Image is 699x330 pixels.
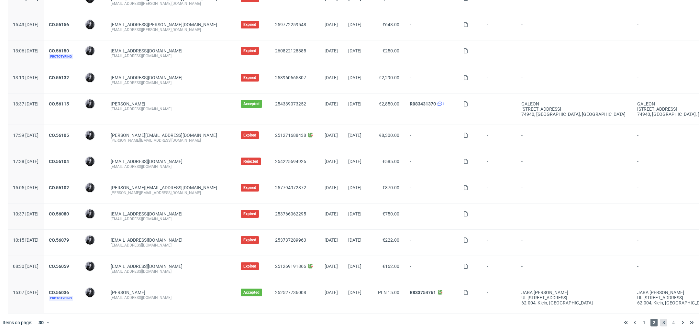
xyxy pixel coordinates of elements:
span: - [410,75,453,85]
img: Philippe Dubuy [85,209,94,218]
span: - [521,211,627,222]
a: CO.56079 [49,237,69,243]
div: [EMAIL_ADDRESS][PERSON_NAME][DOMAIN_NAME] [111,27,230,32]
a: CO.56102 [49,185,69,190]
div: [EMAIL_ADDRESS][DOMAIN_NAME] [111,243,230,248]
img: Philippe Dubuy [85,131,94,140]
a: 254225694926 [275,159,306,164]
span: - [410,264,453,274]
a: 251269191866 [275,264,306,269]
span: - [521,237,627,248]
span: - [521,264,627,274]
span: - [410,185,453,195]
span: [EMAIL_ADDRESS][DOMAIN_NAME] [111,264,183,269]
a: CO.56132 [49,75,69,80]
span: €250.00 [383,48,399,53]
span: €870.00 [383,185,399,190]
span: €2,290.00 [379,75,399,80]
img: Philippe Dubuy [85,46,94,55]
span: [DATE] [348,159,361,164]
span: - [410,48,453,59]
span: €585.00 [383,159,399,164]
a: 254339073252 [275,101,306,106]
span: [DATE] [325,159,338,164]
img: Philippe Dubuy [85,99,94,108]
span: 08:30 [DATE] [13,264,39,269]
span: Prototyping [49,54,73,59]
span: Expired [243,133,256,138]
span: [DATE] [325,290,338,295]
span: €8,300.00 [379,133,399,138]
div: GALEON [521,101,627,106]
span: [DATE] [325,75,338,80]
span: [DATE] [325,101,338,106]
span: Items on page: [3,319,32,326]
div: 74940, [GEOGRAPHIC_DATA] , [GEOGRAPHIC_DATA] [521,112,627,117]
div: [PERSON_NAME][EMAIL_ADDRESS][DOMAIN_NAME] [111,190,230,195]
div: [EMAIL_ADDRESS][DOMAIN_NAME] [111,53,230,59]
span: 15:07 [DATE] [13,290,39,295]
a: CO.56036 [49,290,69,295]
span: 2 [650,319,658,326]
span: 17:38 [DATE] [13,159,39,164]
span: - [487,133,511,143]
span: [DATE] [325,22,338,27]
div: ul. [STREET_ADDRESS] [521,295,627,300]
div: 62-004, Kicin , [GEOGRAPHIC_DATA] [521,300,627,305]
a: 258960665807 [275,75,306,80]
span: - [410,159,453,169]
span: Prototyping [49,296,73,301]
img: Philippe Dubuy [85,183,94,192]
span: [DATE] [325,237,338,243]
a: 252527736008 [275,290,306,295]
span: [EMAIL_ADDRESS][DOMAIN_NAME] [111,159,183,164]
span: [DATE] [348,48,361,53]
span: - [487,211,511,222]
span: Expired [243,48,256,53]
a: CO.56104 [49,159,69,164]
span: [DATE] [325,48,338,53]
span: Expired [243,237,256,243]
span: - [521,48,627,59]
a: 260822128885 [275,48,306,53]
div: [EMAIL_ADDRESS][DOMAIN_NAME] [111,216,230,222]
div: JABA [PERSON_NAME] [521,290,627,295]
span: [DATE] [325,133,338,138]
span: - [487,290,511,305]
span: 4 [670,319,677,326]
span: [DATE] [348,75,361,80]
span: €2,850.00 [379,101,399,106]
a: CO.56150 [49,48,69,53]
span: Expired [243,22,256,27]
span: - [410,133,453,143]
span: - [487,48,511,59]
span: Accepted [243,101,260,106]
span: - [521,133,627,143]
span: - [487,185,511,195]
span: - [410,237,453,248]
span: - [487,237,511,248]
span: [EMAIL_ADDRESS][DOMAIN_NAME] [111,211,183,216]
span: €162.00 [383,264,399,269]
a: CO.56105 [49,133,69,138]
span: 13:19 [DATE] [13,75,39,80]
span: [EMAIL_ADDRESS][DOMAIN_NAME] [111,48,183,53]
span: [DATE] [348,211,361,216]
img: Philippe Dubuy [85,262,94,271]
div: 30 [35,318,46,327]
span: 13:37 [DATE] [13,101,39,106]
a: R083431370 [410,101,436,106]
span: €750.00 [383,211,399,216]
span: - [487,22,511,32]
span: 1 [443,101,445,106]
span: 10:37 [DATE] [13,211,39,216]
span: 10:15 [DATE] [13,237,39,243]
img: Philippe Dubuy [85,288,94,297]
a: 257794972872 [275,185,306,190]
span: [EMAIL_ADDRESS][DOMAIN_NAME] [111,75,183,80]
a: 253766062295 [275,211,306,216]
span: 15:43 [DATE] [13,22,39,27]
a: 253737289963 [275,237,306,243]
span: [DATE] [348,237,361,243]
span: Rejected [243,159,258,164]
